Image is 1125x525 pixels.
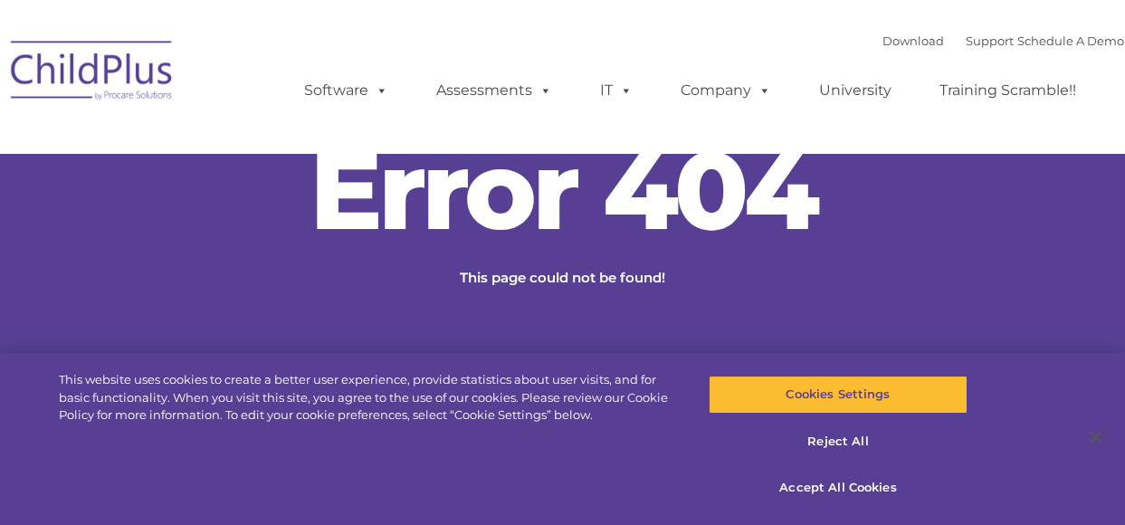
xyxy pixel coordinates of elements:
[801,72,910,109] a: University
[709,469,968,507] button: Accept All Cookies
[663,72,789,109] a: Company
[709,423,968,461] button: Reject All
[1076,417,1116,457] button: Close
[418,72,570,109] a: Assessments
[373,267,753,289] p: This page could not be found!
[2,28,183,119] img: ChildPlus by Procare Solutions
[582,72,651,109] a: IT
[59,371,675,425] div: This website uses cookies to create a better user experience, provide statistics about user visit...
[882,33,1124,48] font: |
[966,33,1014,48] a: Support
[709,376,968,414] button: Cookies Settings
[286,72,406,109] a: Software
[1017,33,1124,48] a: Schedule A Demo
[291,136,834,244] h2: Error 404
[921,72,1094,109] a: Training Scramble!!
[882,33,944,48] a: Download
